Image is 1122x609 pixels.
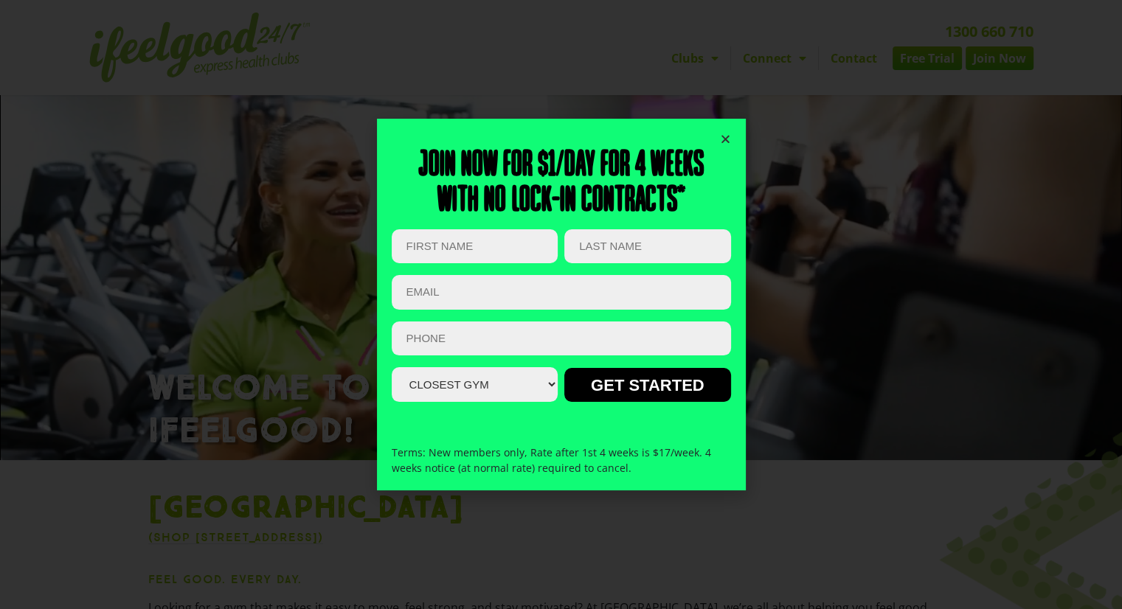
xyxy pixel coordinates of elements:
input: FIRST NAME [392,229,558,264]
h2: Join now for $1/day for 4 weeks With no lock-in contracts* [392,148,731,219]
input: PHONE [392,321,731,356]
input: GET STARTED [564,368,730,402]
input: LAST NAME [564,229,730,264]
div: Terms: New members only, Rate after 1st 4 weeks is $17/week. 4 weeks notice (at normal rate) requ... [392,430,731,490]
a: Close [720,133,731,145]
input: Email [392,275,731,310]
